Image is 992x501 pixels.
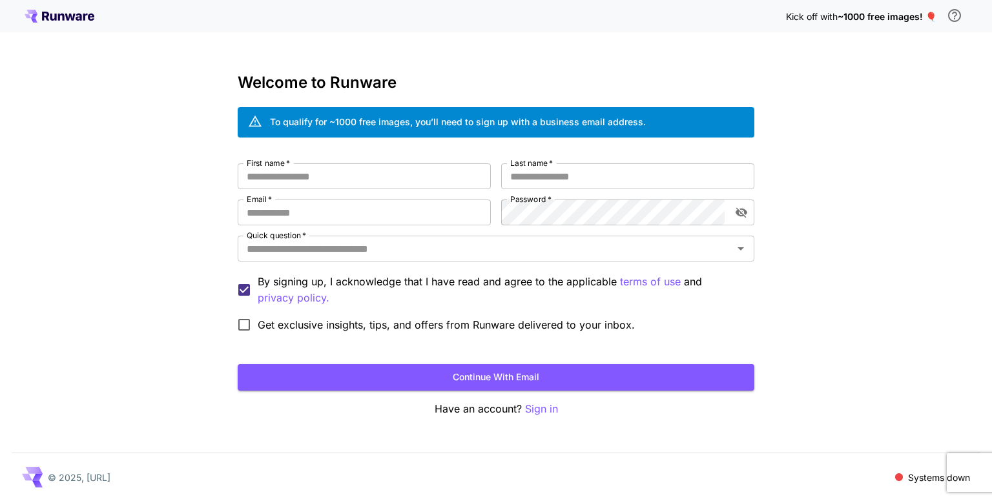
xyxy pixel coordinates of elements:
p: Have an account? [238,401,754,417]
button: In order to qualify for free credit, you need to sign up with a business email address and click ... [942,3,967,28]
button: toggle password visibility [730,201,753,224]
p: privacy policy. [258,290,329,306]
label: First name [247,158,290,169]
p: terms of use [620,274,681,290]
button: Continue with email [238,364,754,391]
button: By signing up, I acknowledge that I have read and agree to the applicable terms of use and [258,290,329,306]
button: Sign in [525,401,558,417]
p: Systems down [908,471,970,484]
button: Open [732,240,750,258]
label: Quick question [247,230,306,241]
button: By signing up, I acknowledge that I have read and agree to the applicable and privacy policy. [620,274,681,290]
span: Kick off with [786,11,838,22]
label: Password [510,194,552,205]
label: Email [247,194,272,205]
label: Last name [510,158,553,169]
h3: Welcome to Runware [238,74,754,92]
span: ~1000 free images! 🎈 [838,11,936,22]
div: To qualify for ~1000 free images, you’ll need to sign up with a business email address. [270,115,646,128]
span: Get exclusive insights, tips, and offers from Runware delivered to your inbox. [258,317,635,332]
p: © 2025, [URL] [48,471,110,484]
p: By signing up, I acknowledge that I have read and agree to the applicable and [258,274,744,306]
